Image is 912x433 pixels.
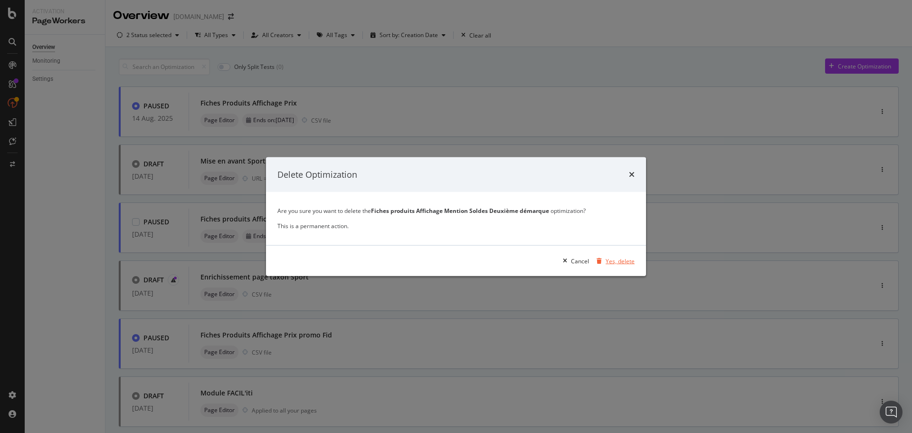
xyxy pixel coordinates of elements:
[606,257,635,265] div: Yes, delete
[266,157,646,276] div: modal
[880,401,902,423] div: Open Intercom Messenger
[277,168,357,181] div: Delete Optimization
[593,253,635,269] button: Yes, delete
[277,203,635,234] div: Are you sure you want to delete the optimization? This is a permanent action.
[559,253,589,269] button: Cancel
[371,207,549,215] strong: Fiches produits Affichage Mention Soldes Deuxième démarque
[571,257,589,265] div: Cancel
[629,168,635,181] div: times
